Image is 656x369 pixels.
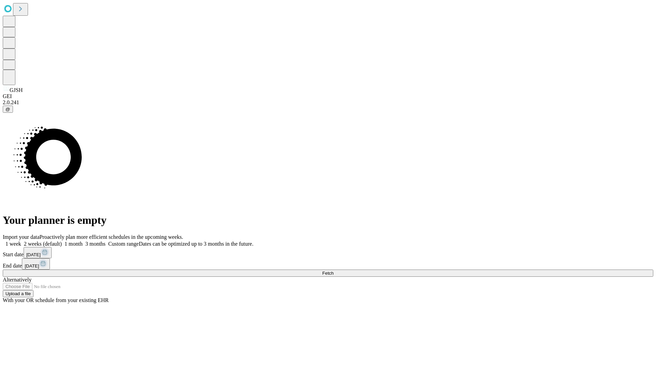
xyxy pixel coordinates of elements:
div: Start date [3,247,653,258]
div: 2.0.241 [3,99,653,106]
span: With your OR schedule from your existing EHR [3,297,109,303]
span: GJSH [10,87,23,93]
button: [DATE] [22,258,50,270]
span: Dates can be optimized up to 3 months in the future. [139,241,253,247]
button: Fetch [3,270,653,277]
span: 2 weeks (default) [24,241,62,247]
span: 1 week [5,241,21,247]
span: Alternatively [3,277,31,283]
h1: Your planner is empty [3,214,653,227]
button: Upload a file [3,290,33,297]
div: End date [3,258,653,270]
span: Fetch [322,271,333,276]
span: Import your data [3,234,40,240]
span: 3 months [85,241,106,247]
button: [DATE] [24,247,52,258]
span: 1 month [65,241,83,247]
span: [DATE] [25,263,39,269]
button: @ [3,106,13,113]
span: Proactively plan more efficient schedules in the upcoming weeks. [40,234,183,240]
span: [DATE] [26,252,41,257]
span: @ [5,107,10,112]
div: GEI [3,93,653,99]
span: Custom range [108,241,139,247]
